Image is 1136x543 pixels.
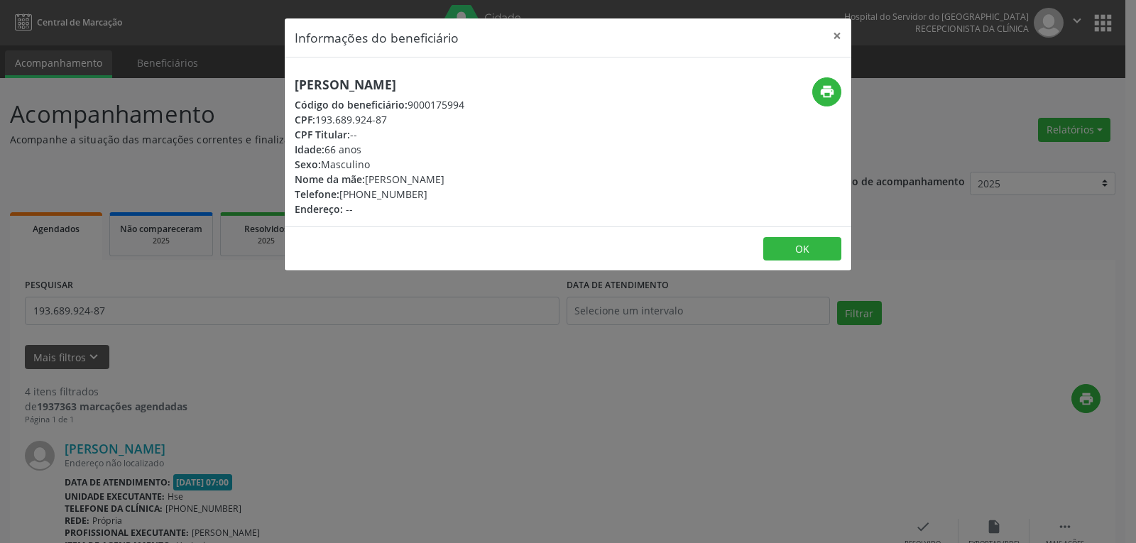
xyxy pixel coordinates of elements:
span: Idade: [295,143,324,156]
span: -- [346,202,353,216]
div: -- [295,127,464,142]
h5: Informações do beneficiário [295,28,459,47]
span: Sexo: [295,158,321,171]
div: 66 anos [295,142,464,157]
span: Código do beneficiário: [295,98,408,111]
i: print [819,84,835,99]
div: 9000175994 [295,97,464,112]
button: print [812,77,841,106]
span: CPF Titular: [295,128,350,141]
div: Masculino [295,157,464,172]
span: Telefone: [295,187,339,201]
h5: [PERSON_NAME] [295,77,464,92]
div: [PHONE_NUMBER] [295,187,464,202]
span: CPF: [295,113,315,126]
span: Endereço: [295,202,343,216]
div: [PERSON_NAME] [295,172,464,187]
button: Close [823,18,851,53]
div: 193.689.924-87 [295,112,464,127]
span: Nome da mãe: [295,172,365,186]
button: OK [763,237,841,261]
